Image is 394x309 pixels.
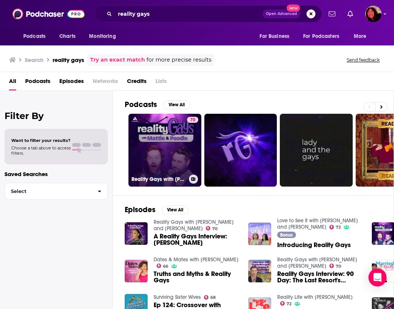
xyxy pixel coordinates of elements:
[154,256,239,263] a: Dates & Mates with Damona Hoffman
[25,75,50,90] a: Podcasts
[277,294,353,300] a: Reality Life with Kate Casey
[248,260,271,283] img: Reality Gays Interview: 90 Day: The Last Resort's James Kelleher
[5,170,108,178] p: Saved Searches
[54,29,80,44] a: Charts
[125,205,155,214] h2: Episodes
[329,225,341,229] a: 72
[336,226,341,229] span: 72
[287,5,300,12] span: New
[157,264,169,268] a: 66
[94,5,322,23] div: Search podcasts, credits, & more...
[53,56,84,63] h3: reality gays
[248,223,271,246] img: Introducing Reality Gays
[349,29,376,44] button: open menu
[163,100,190,109] button: View All
[190,116,195,124] span: 70
[287,302,291,306] span: 72
[365,6,382,22] img: User Profile
[277,242,351,248] a: Introducing Reality Gays
[5,189,92,194] span: Select
[18,29,55,44] button: open menu
[125,260,148,283] img: Truths and Myths & Reality Gays
[280,233,293,237] span: Bonus
[59,31,75,42] span: Charts
[154,219,234,232] a: Reality Gays with Mattie and Poodle
[154,294,201,300] a: Surviving Sister Wives
[5,183,108,200] button: Select
[365,6,382,22] button: Show profile menu
[154,233,239,246] a: A Reality Gays Interview: Chantel
[5,110,108,121] h2: Filter By
[23,31,45,42] span: Podcasts
[125,100,190,109] a: PodcastsView All
[12,7,85,21] img: Podchaser - Follow, Share and Rate Podcasts
[277,256,357,269] a: Reality Gays with Mattie and Poodle
[59,75,84,90] a: Episodes
[89,31,116,42] span: Monitoring
[93,75,118,90] span: Networks
[125,222,148,245] img: A Reality Gays Interview: Chantel
[187,117,198,123] a: 70
[115,8,263,20] input: Search podcasts, credits, & more...
[326,8,338,20] a: Show notifications dropdown
[25,56,44,63] h3: Search
[206,226,218,231] a: 70
[365,6,382,22] span: Logged in as Kathryn-Musilek
[336,265,341,268] span: 70
[212,227,217,231] span: 70
[263,9,300,18] button: Open AdvancedNew
[298,29,350,44] button: open menu
[84,29,125,44] button: open menu
[9,75,16,90] a: All
[277,271,363,283] a: Reality Gays Interview: 90 Day: The Last Resort's James Kelleher
[154,271,239,283] a: Truths and Myths & Reality Gays
[277,271,363,283] span: Reality Gays Interview: 90 Day: The Last Resort's [PERSON_NAME]
[210,296,216,299] span: 68
[11,138,71,143] span: Want to filter your results?
[155,75,167,90] span: Lists
[204,295,216,300] a: 68
[163,265,168,268] span: 66
[266,12,297,16] span: Open Advanced
[125,100,157,109] h2: Podcasts
[154,233,239,246] span: A Reality Gays Interview: [PERSON_NAME]
[329,264,341,268] a: 70
[131,176,186,182] h3: Reality Gays with [PERSON_NAME] and [PERSON_NAME]
[146,56,211,64] span: for more precise results
[254,29,299,44] button: open menu
[280,301,292,306] a: 72
[303,31,339,42] span: For Podcasters
[127,75,146,90] a: Credits
[128,114,201,187] a: 70Reality Gays with [PERSON_NAME] and [PERSON_NAME]
[162,205,189,214] button: View All
[11,145,71,156] span: Choose a tab above to access filters.
[368,268,386,286] div: Open Intercom Messenger
[344,8,356,20] a: Show notifications dropdown
[277,217,358,230] a: Love to See It with Emma and Claire
[125,205,189,214] a: EpisodesView All
[90,56,145,64] a: Try an exact match
[260,31,289,42] span: For Business
[354,31,367,42] span: More
[344,57,382,63] button: Send feedback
